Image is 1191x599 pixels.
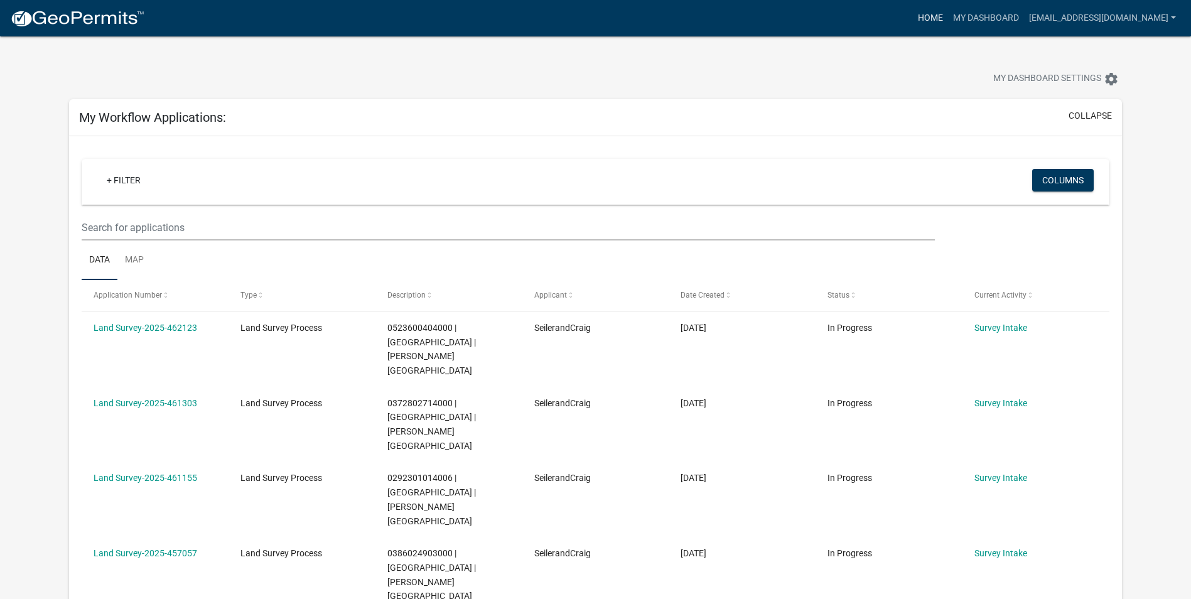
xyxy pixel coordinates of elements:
button: My Dashboard Settingssettings [983,67,1129,91]
datatable-header-cell: Current Activity [962,280,1109,310]
span: Application Number [94,291,162,299]
a: Land Survey-2025-461303 [94,398,197,408]
a: Land Survey-2025-461155 [94,473,197,483]
span: Land Survey Process [240,398,322,408]
span: In Progress [827,323,872,333]
input: Search for applications [82,215,935,240]
a: Home [913,6,948,30]
span: 0292301014006 | BELLVILLE | Craig, Chad [387,473,476,526]
span: SeilerandCraig [534,473,591,483]
span: In Progress [827,473,872,483]
datatable-header-cell: Applicant [522,280,669,310]
i: settings [1104,72,1119,87]
span: In Progress [827,398,872,408]
a: Data [82,240,117,281]
span: 08/11/2025 [681,323,706,333]
a: Land Survey-2025-457057 [94,548,197,558]
datatable-header-cell: Description [375,280,522,310]
datatable-header-cell: Application Number [82,280,229,310]
a: Survey Intake [974,323,1027,333]
button: collapse [1069,109,1112,122]
datatable-header-cell: Type [229,280,375,310]
span: 0523600404000 | BELLVILLE | Craig, Chad [387,323,476,375]
span: SeilerandCraig [534,548,591,558]
span: 08/08/2025 [681,473,706,483]
span: Land Survey Process [240,548,322,558]
span: Land Survey Process [240,473,322,483]
span: Description [387,291,426,299]
span: Type [240,291,257,299]
span: In Progress [827,548,872,558]
span: Land Survey Process [240,323,322,333]
span: SeilerandCraig [534,398,591,408]
span: 0372802714000 | MANSFIELD | Craig, Chad [387,398,476,451]
a: Land Survey-2025-462123 [94,323,197,333]
a: My Dashboard [948,6,1024,30]
a: Survey Intake [974,548,1027,558]
span: My Dashboard Settings [993,72,1101,87]
datatable-header-cell: Date Created [669,280,816,310]
span: Status [827,291,849,299]
span: Applicant [534,291,567,299]
a: Map [117,240,151,281]
a: [EMAIL_ADDRESS][DOMAIN_NAME] [1024,6,1181,30]
span: 07/30/2025 [681,548,706,558]
datatable-header-cell: Status [816,280,962,310]
span: Date Created [681,291,725,299]
span: SeilerandCraig [534,323,591,333]
span: Current Activity [974,291,1027,299]
a: Survey Intake [974,473,1027,483]
a: Survey Intake [974,398,1027,408]
button: Columns [1032,169,1094,192]
h5: My Workflow Applications: [79,110,226,125]
span: 08/08/2025 [681,398,706,408]
a: + Filter [97,169,151,192]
